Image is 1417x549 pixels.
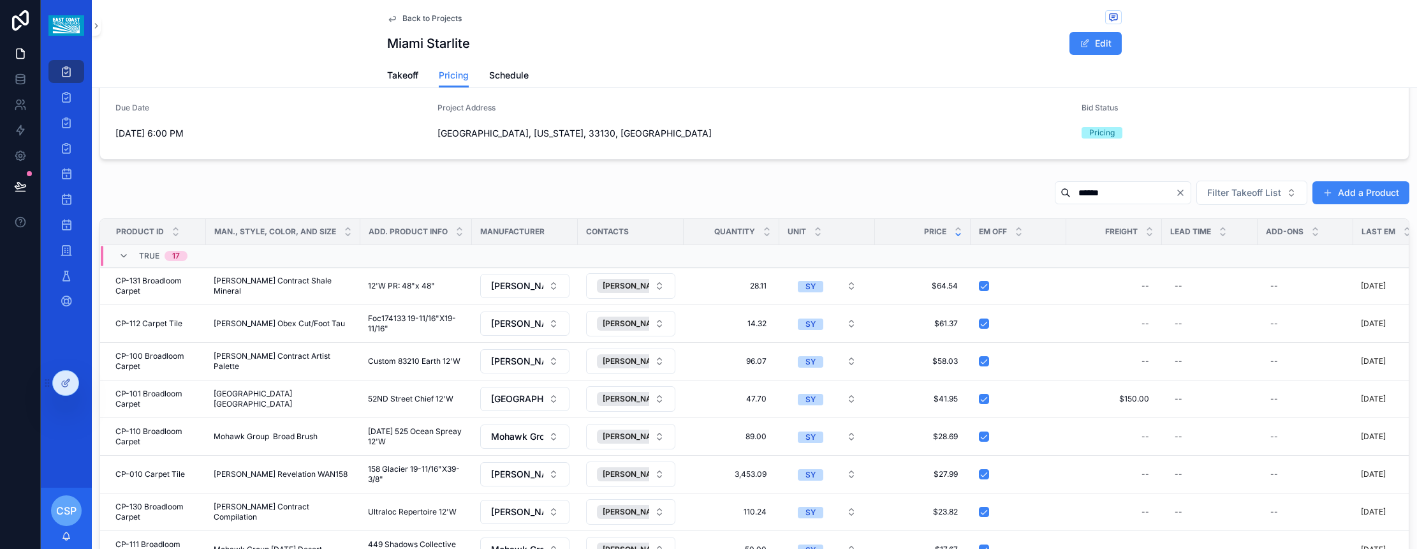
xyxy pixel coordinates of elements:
p: [DATE] [1361,432,1386,442]
span: [DATE] 525 Ocean Spreay 12'W [368,426,464,447]
span: Takeoff [387,69,418,82]
div: -- [1142,319,1149,329]
span: Manufacturer [480,227,545,237]
span: [PERSON_NAME] Contract [491,506,543,518]
span: [PERSON_NAME] [603,281,666,291]
span: [GEOGRAPHIC_DATA] [GEOGRAPHIC_DATA] [491,393,543,405]
div: -- [1175,432,1182,442]
span: Last EM [1362,227,1395,237]
button: Unselect 322 [597,279,684,293]
div: SY [805,469,816,481]
span: CP-130 Broadloom Carpet [115,502,198,522]
span: 3,453.09 [696,469,767,479]
span: [PERSON_NAME] [603,319,666,329]
span: Man., Style, Color, and Size [214,227,336,237]
span: 12'W PR: 48"x 48" [368,281,435,291]
button: Select Button [1196,181,1307,205]
div: SY [805,507,816,518]
button: Select Button [788,350,867,373]
span: Due Date [115,103,149,112]
button: Select Button [480,462,569,486]
div: SY [805,281,816,292]
p: [DATE] [1361,507,1386,517]
span: Project Address [437,103,496,112]
div: -- [1270,507,1278,517]
button: Select Button [480,274,569,298]
span: Contacts [586,227,629,237]
span: Add. Product Info [369,227,448,237]
h1: Miami Starlite [387,34,470,52]
button: Select Button [788,312,867,335]
span: Freight [1105,227,1138,237]
span: Schedule [489,69,529,82]
span: [PERSON_NAME] [603,507,666,517]
button: Unselect 363 [597,317,684,331]
span: Back to Projects [402,13,462,24]
span: Pricing [439,69,469,82]
span: [PERSON_NAME] [603,394,666,404]
span: 52ND Street Chief 12'W [368,394,453,404]
span: $61.37 [888,319,958,329]
p: [DATE] [1361,319,1386,329]
a: Pricing [439,64,469,88]
div: SY [805,432,816,443]
span: CSP [56,503,77,518]
button: Unselect 361 [597,392,684,406]
div: -- [1270,432,1278,442]
div: -- [1270,469,1278,479]
span: CP-131 Broadloom Carpet [115,276,198,296]
span: [PERSON_NAME] Floor Covering [491,468,543,481]
span: Mohawk Group [491,430,543,443]
span: Filter Takeoff List [1207,186,1281,199]
span: [PERSON_NAME] [603,356,666,366]
button: Select Button [586,349,675,374]
span: 47.70 [696,394,767,404]
a: Back to Projects [387,13,462,24]
button: Unselect 363 [597,467,684,481]
span: 158 Glacier 19-11/16"X39-3/8" [368,464,464,485]
span: [PERSON_NAME] Revelation WAN158 [214,469,348,479]
button: Edit [1069,32,1122,55]
span: CP-110 Broadloom Carpet [115,426,198,447]
span: Bid Status [1082,103,1118,112]
div: -- [1142,432,1149,442]
div: scrollable content [41,51,92,329]
span: [GEOGRAPHIC_DATA] [GEOGRAPHIC_DATA] [214,389,353,409]
div: 17 [172,251,180,261]
a: Takeoff [387,64,418,89]
button: Unselect 322 [597,354,684,368]
span: Quantity [714,227,755,237]
a: Schedule [489,64,529,89]
button: Select Button [788,463,867,486]
div: Pricing [1089,127,1115,139]
div: SY [805,394,816,405]
button: Select Button [586,424,675,449]
span: $58.03 [888,356,958,366]
button: Select Button [480,312,569,336]
span: Lead Time [1170,227,1211,237]
div: -- [1175,394,1182,404]
span: [GEOGRAPHIC_DATA], [US_STATE], 33130, [GEOGRAPHIC_DATA] [437,127,1071,140]
button: Select Button [480,500,569,524]
img: App logo [48,15,84,36]
div: -- [1142,469,1149,479]
div: SY [805,356,816,368]
button: Select Button [788,274,867,297]
button: Select Button [586,462,675,487]
span: 110.24 [696,507,767,517]
span: 96.07 [696,356,767,366]
div: -- [1175,507,1182,517]
span: 89.00 [696,432,767,442]
span: [PERSON_NAME] Contract Artist Palette [214,351,353,372]
span: Foc174133 19-11/16"X19-11/16" [368,313,464,334]
span: [PERSON_NAME] [603,432,666,442]
span: [PERSON_NAME] Contract [491,355,543,368]
button: Select Button [586,499,675,525]
span: Em Off [979,227,1007,237]
button: Select Button [788,500,867,523]
div: -- [1175,281,1182,291]
button: Unselect 288 [597,430,684,444]
span: CP-010 Carpet Tile [115,469,185,479]
span: Price [924,227,946,237]
span: [PERSON_NAME] Contract Shale Mineral [214,276,353,296]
